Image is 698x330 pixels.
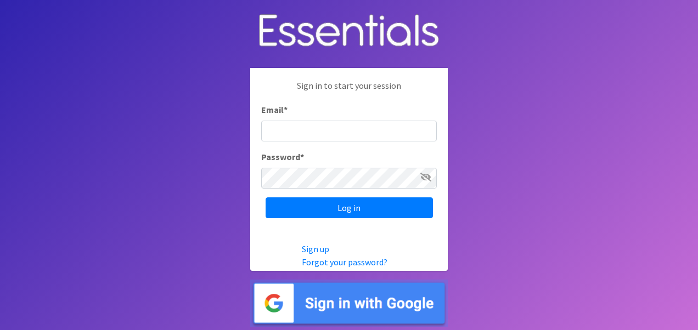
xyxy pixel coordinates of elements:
img: Sign in with Google [250,280,448,327]
label: Email [261,103,288,116]
abbr: required [284,104,288,115]
a: Sign up [302,243,329,254]
a: Forgot your password? [302,257,387,268]
p: Sign in to start your session [261,79,437,103]
input: Log in [266,197,433,218]
label: Password [261,150,304,163]
img: Human Essentials [250,3,448,60]
abbr: required [300,151,304,162]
